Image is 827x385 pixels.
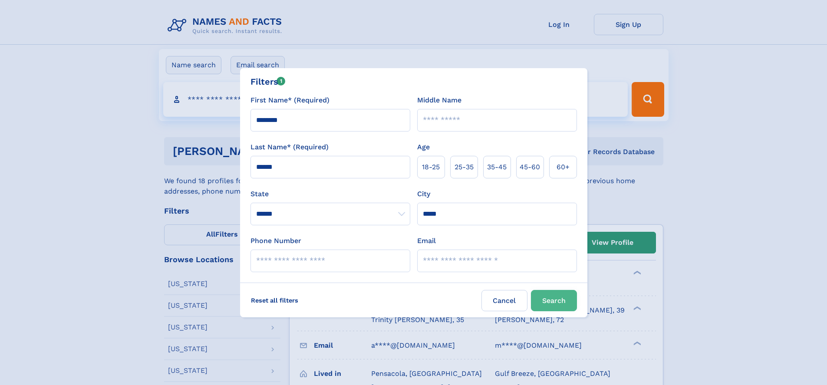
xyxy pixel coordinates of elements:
[531,290,577,311] button: Search
[250,95,329,105] label: First Name* (Required)
[417,95,461,105] label: Middle Name
[250,236,301,246] label: Phone Number
[422,162,440,172] span: 18‑25
[417,236,436,246] label: Email
[245,290,304,311] label: Reset all filters
[487,162,507,172] span: 35‑45
[250,142,329,152] label: Last Name* (Required)
[557,162,570,172] span: 60+
[250,75,286,88] div: Filters
[250,189,410,199] label: State
[520,162,540,172] span: 45‑60
[417,142,430,152] label: Age
[481,290,527,311] label: Cancel
[417,189,430,199] label: City
[455,162,474,172] span: 25‑35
